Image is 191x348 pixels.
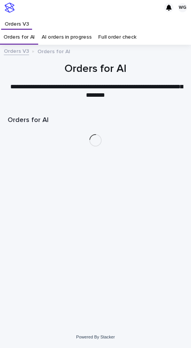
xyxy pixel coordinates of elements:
h1: Orders for AI [8,116,183,125]
div: WG [178,3,187,12]
a: Orders for AI [3,29,35,45]
img: stacker-logo-s-only.png [5,3,15,13]
a: Full order check [98,29,136,45]
h1: Orders for AI [8,62,183,76]
a: Orders V3 [4,46,29,55]
a: AI orders in progress [42,29,92,45]
a: Powered By Stacker [76,335,115,339]
p: Orders for AI [37,47,70,55]
p: Orders V3 [5,15,29,28]
a: Orders V3 [1,15,32,29]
